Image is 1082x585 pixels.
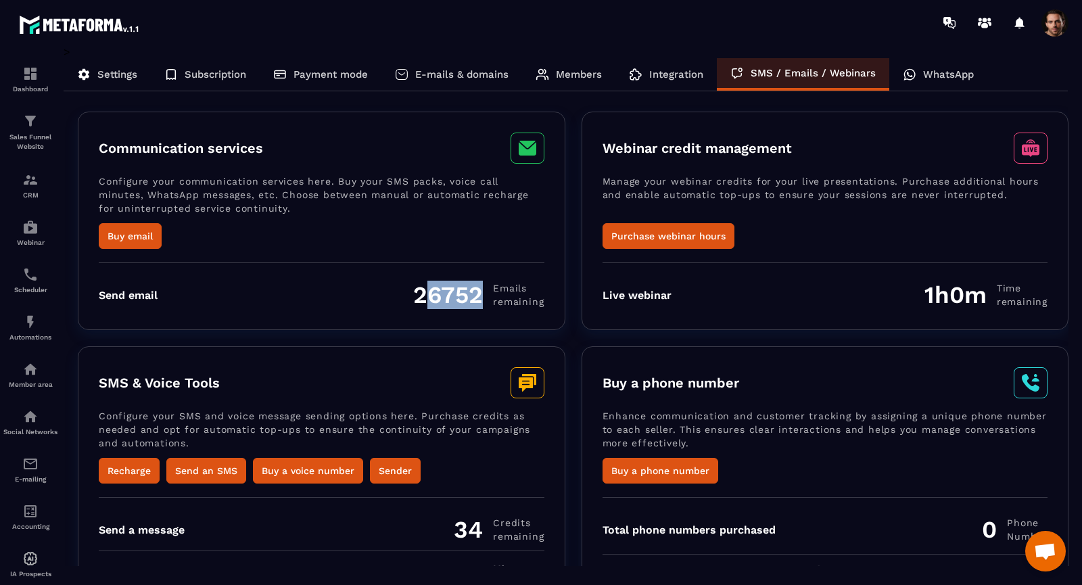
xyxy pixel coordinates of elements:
button: Buy a voice number [253,458,363,484]
p: Social Networks [3,428,57,436]
p: SMS / Emails / Webinars [751,67,876,79]
div: Live webinar [603,289,672,302]
p: Dashboard [3,85,57,93]
h3: Buy a phone number [603,375,739,391]
a: schedulerschedulerScheduler [3,256,57,304]
div: Send a message [99,523,185,536]
p: Enhance communication and customer tracking by assigning a unique phone number to each seller. Th... [603,409,1048,458]
div: 0 [982,515,1048,544]
img: automations [22,551,39,567]
div: 34 [454,515,544,544]
p: Webinar [3,239,57,246]
button: Send an SMS [166,458,246,484]
img: automations [22,219,39,235]
a: emailemailE-mailing [3,446,57,493]
span: Number [1007,530,1048,543]
span: Time [997,281,1048,295]
a: formationformationCRM [3,162,57,209]
a: automationsautomationsWebinar [3,209,57,256]
img: accountant [22,503,39,519]
a: automationsautomationsAutomations [3,304,57,351]
button: Recharge [99,458,160,484]
span: minutes [493,562,544,576]
p: Accounting [3,523,57,530]
div: 26752 [413,281,544,309]
img: scheduler [22,266,39,283]
img: formation [22,113,39,129]
img: formation [22,66,39,82]
div: 1h0m [924,281,1048,309]
a: automationsautomationsMember area [3,351,57,398]
p: Manage your webinar credits for your live presentations. Purchase additional hours and enable aut... [603,174,1048,223]
button: Sender [370,458,421,484]
div: Send email [99,289,158,302]
p: Payment mode [293,68,368,80]
p: E-mails & domains [415,68,509,80]
span: remaining [493,530,544,543]
p: Configure your SMS and voice message sending options here. Purchase credits as needed and opt for... [99,409,544,458]
img: email [22,456,39,472]
img: social-network [22,408,39,425]
h3: Communication services [99,140,263,156]
h3: Webinar credit management [603,140,792,156]
h3: SMS & Voice Tools [99,375,220,391]
img: logo [19,12,141,37]
span: Credits [493,516,544,530]
a: social-networksocial-networkSocial Networks [3,398,57,446]
button: Buy email [99,223,162,249]
span: remaining [493,295,544,308]
p: Subscription [185,68,246,80]
a: formationformationDashboard [3,55,57,103]
p: Members [556,68,602,80]
p: WhatsApp [923,68,974,80]
img: automations [22,361,39,377]
img: automations [22,314,39,330]
p: Configure your communication services here. Buy your SMS packs, voice call minutes, WhatsApp mess... [99,174,544,223]
span: remaining [997,295,1048,308]
a: formationformationSales Funnel Website [3,103,57,162]
p: IA Prospects [3,570,57,578]
p: Scheduler [3,286,57,294]
button: Buy a phone number [603,458,718,484]
span: Emails [493,281,544,295]
img: formation [22,172,39,188]
div: Total phone numbers purchased [603,523,776,536]
span: Phone [1007,516,1048,530]
button: Purchase webinar hours [603,223,734,249]
p: Integration [649,68,703,80]
p: CRM [3,191,57,199]
p: E-mailing [3,475,57,483]
p: Settings [97,68,137,80]
a: accountantaccountantAccounting [3,493,57,540]
p: Member area [3,381,57,388]
p: Sales Funnel Website [3,133,57,151]
p: Automations [3,333,57,341]
div: Open chat [1025,531,1066,571]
